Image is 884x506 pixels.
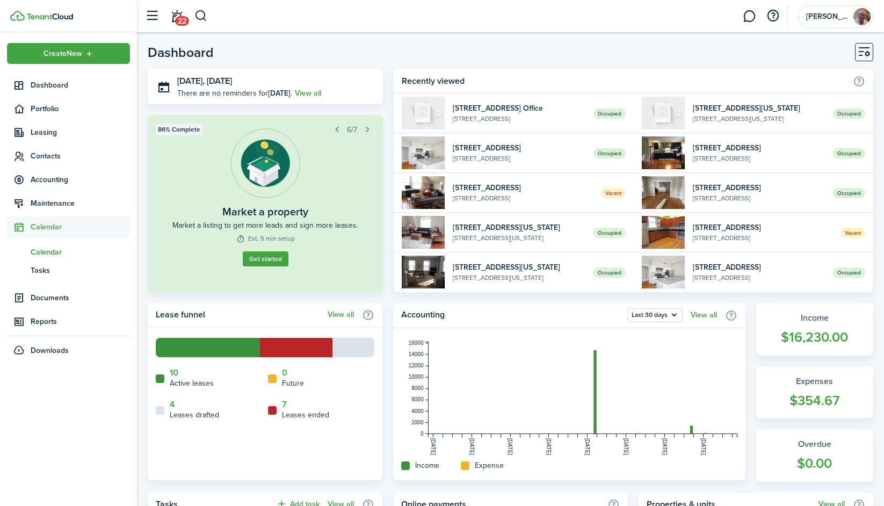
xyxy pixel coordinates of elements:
[166,3,187,30] a: Notifications
[642,136,685,169] img: B
[411,396,424,402] tspan: 6000
[833,109,865,119] span: Occupied
[268,88,291,99] b: [DATE]
[7,311,130,332] a: Reports
[31,103,130,114] span: Portfolio
[642,97,685,129] img: D
[430,438,436,456] tspan: [DATE]
[453,154,585,163] widget-list-item-description: [STREET_ADDRESS]
[840,228,865,238] span: Vacant
[508,438,513,456] tspan: [DATE]
[756,366,874,419] a: Expenses$354.67
[628,308,683,322] button: Open menu
[328,310,354,319] a: View all
[584,438,590,456] tspan: [DATE]
[767,391,863,411] widget-stats-count: $354.67
[453,233,585,243] widget-list-item-description: [STREET_ADDRESS][US_STATE]
[402,256,445,288] img: C
[453,262,585,273] widget-list-item-title: [STREET_ADDRESS][US_STATE]
[411,408,424,414] tspan: 4000
[601,188,626,198] span: Vacant
[593,109,626,119] span: Occupied
[7,75,130,96] a: Dashboard
[402,136,445,169] img: B
[693,142,825,154] widget-list-item-title: [STREET_ADDRESS]
[642,176,685,209] img: A
[756,303,874,356] a: Income$16,230.00
[360,122,375,137] button: Next step
[642,216,685,249] img: A
[593,148,626,158] span: Occupied
[409,374,424,380] tspan: 10000
[31,198,130,209] span: Maintenance
[222,204,308,220] widget-step-title: Market a property
[243,251,288,266] a: Get started
[855,43,873,61] button: Customise
[402,176,445,209] img: C
[662,438,668,456] tspan: [DATE]
[282,409,329,421] home-widget-title: Leases ended
[26,13,73,20] img: TenantCloud
[295,88,321,99] a: View all
[593,268,626,278] span: Occupied
[194,7,208,25] button: Search
[31,247,130,258] span: Calendar
[453,273,585,283] widget-list-item-description: [STREET_ADDRESS][US_STATE]
[409,351,424,357] tspan: 14000
[623,438,629,456] tspan: [DATE]
[693,114,825,124] widget-list-item-description: [STREET_ADDRESS][US_STATE]
[31,265,130,276] span: Tasks
[700,438,706,456] tspan: [DATE]
[347,124,357,135] span: 6/7
[170,409,219,421] home-widget-title: Leases drafted
[833,188,865,198] span: Occupied
[31,79,130,91] span: Dashboard
[142,6,162,26] button: Open sidebar
[282,368,287,378] a: 0
[628,308,683,322] button: Last 30 days
[31,316,130,327] span: Reports
[148,46,214,59] header-page-title: Dashboard
[409,363,424,368] tspan: 12000
[475,460,504,471] home-widget-title: Expense
[453,193,592,203] widget-list-item-description: [STREET_ADDRESS]
[691,311,717,320] a: View all
[411,420,424,425] tspan: 2000
[453,182,592,193] widget-list-item-title: [STREET_ADDRESS]
[756,429,874,482] a: Overdue$0.00
[402,216,445,249] img: E
[31,150,130,162] span: Contacts
[453,114,585,124] widget-list-item-description: [STREET_ADDRESS]
[415,460,439,471] home-widget-title: Income
[833,148,865,158] span: Occupied
[282,400,287,409] a: 7
[693,154,825,163] widget-list-item-description: [STREET_ADDRESS]
[236,234,295,243] widget-step-time: Est. 5 min setup
[693,233,832,243] widget-list-item-description: [STREET_ADDRESS]
[453,103,585,114] widget-list-item-title: [STREET_ADDRESS] Office
[767,438,863,451] widget-stats-title: Overdue
[453,142,585,154] widget-list-item-title: [STREET_ADDRESS]
[833,268,865,278] span: Occupied
[693,273,825,283] widget-list-item-description: [STREET_ADDRESS]
[282,378,304,389] home-widget-title: Future
[642,256,685,288] img: B
[170,378,214,389] home-widget-title: Active leases
[31,292,130,303] span: Documents
[31,127,130,138] span: Leasing
[693,262,825,273] widget-list-item-title: [STREET_ADDRESS]
[170,368,178,378] a: 10
[453,222,585,233] widget-list-item-title: [STREET_ADDRESS][US_STATE]
[402,75,847,88] home-widget-title: Recently viewed
[693,182,825,193] widget-list-item-title: [STREET_ADDRESS]
[172,220,358,231] widget-step-description: Market a listing to get more leads and sign more leases.
[7,243,130,261] a: Calendar
[421,431,424,437] tspan: 0
[7,261,130,279] a: Tasks
[177,88,292,99] p: There are no reminders for .
[593,228,626,238] span: Occupied
[546,438,552,456] tspan: [DATE]
[156,308,322,321] home-widget-title: Lease funnel
[693,103,825,114] widget-list-item-title: [STREET_ADDRESS][US_STATE]
[10,11,25,21] img: TenantCloud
